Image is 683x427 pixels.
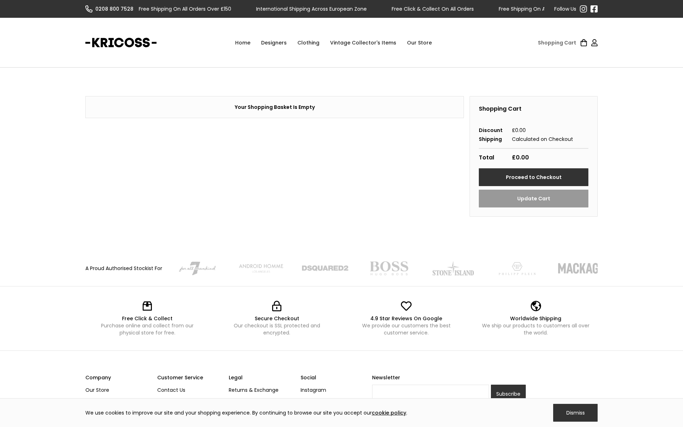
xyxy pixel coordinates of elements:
a: Contact Us [157,385,224,395]
div: Shopping Cart [538,39,576,46]
div: We use cookies to improve our site and your shopping experience. By continuing to browse our site... [85,409,407,416]
div: Clothing [292,32,325,53]
div: Free Click & Collect On All Orders [392,5,474,12]
div: Designers [256,32,292,53]
div: Our checkout is SSL protected and encrypted. [222,322,332,336]
div: Purchase online and collect from our physical store for free. [92,322,202,336]
div: Your shopping basket is empty [93,104,456,111]
div: 4.9 Star Reviews On Google [351,315,461,322]
div: Total [479,154,511,161]
div: Free Shipping On All Orders Over £150 [499,5,591,12]
a: About Us [85,395,152,406]
div: Free Click & Collect [92,315,202,322]
a: Instagram [301,385,367,395]
div: Follow Us [554,5,576,12]
div: Worldwide Shipping [481,315,591,322]
div: Discount [479,127,511,134]
input: Proceed to Checkout [479,168,588,186]
a: cookie policy [372,409,406,416]
div: We provide our customers the best customer service. [351,322,461,336]
a: Our Store [402,32,437,53]
div: Shipping [479,136,511,143]
div: Calculated on Checkout [512,136,573,143]
div: Free Shipping On All Orders Over £150 [139,5,231,12]
input: Update Cart [479,190,588,207]
a: Facebook [301,395,367,406]
div: Customer Service [157,372,224,383]
a: Terms & Conditions [229,395,295,406]
a: home [85,34,157,52]
label: Newsletter [372,372,526,383]
a: Vintage Collector's Items [325,32,402,53]
div: Social [301,372,367,383]
input: Subscribe [491,385,526,403]
a: Home [230,32,256,53]
div: Legal [229,372,295,383]
div: £0.00 [512,154,529,161]
div: A Proud Authorised Stockist For [85,265,162,272]
a: Our Store [85,385,152,395]
div: We ship our products to customers all over the world. [481,322,591,336]
div: £0.00 [512,127,526,134]
div: Secure Checkout [222,315,332,322]
div: Dismiss [553,404,598,422]
a: 0208 800 7528 [85,5,139,12]
div: International Shipping Across European Zone [256,5,367,12]
div: 0208 800 7528 [95,5,133,12]
div: Company [85,372,152,383]
div: Shopping Cart [479,105,588,112]
a: Returns & Exchange [229,385,295,395]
